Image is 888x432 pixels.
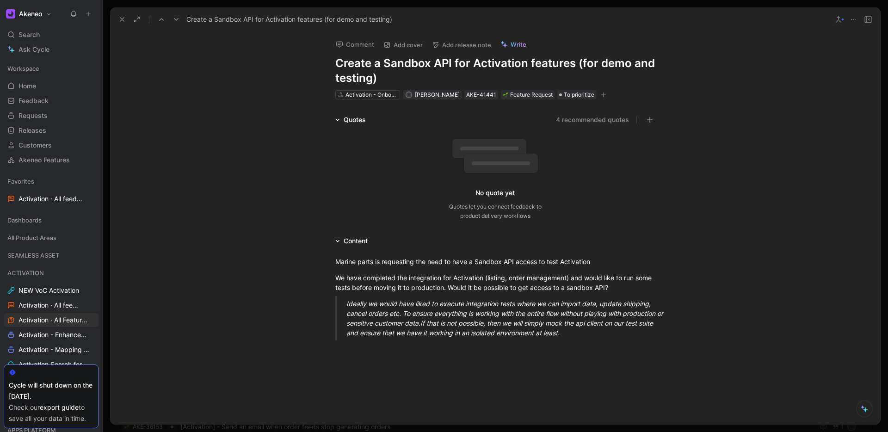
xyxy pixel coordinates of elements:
button: Add release note [428,38,495,51]
div: Quotes [332,114,370,125]
em: Ideally we would have liked to execute integration tests where we can import data, update shippin... [346,300,665,337]
button: Comment [332,38,378,51]
div: Quotes [344,114,366,125]
div: Check our to save all your data in time. [9,402,93,424]
div: Content [344,235,368,247]
span: Ask Cycle [18,44,49,55]
span: Dashboards [7,216,42,225]
button: AkeneoAkeneo [4,7,54,20]
div: ACTIVATIONNEW VoC ActivationActivation · All feedbackActivation · All Feature RequestsActivation ... [4,266,99,416]
a: Feedback [4,94,99,108]
a: Activation · All feedback [4,298,99,312]
a: export guide [40,403,79,411]
span: Activation · All Feature Requests [18,315,88,325]
a: Activation - Mapping and Transformation [4,343,99,357]
button: 4 recommended quotes [556,114,629,125]
span: Releases [18,126,46,135]
div: SEAMLESS ASSET [4,248,99,262]
span: We have completed the integration for Activation (listing, order management) and would like to ru... [335,274,654,291]
span: Create a Sandbox API for Activation features (for demo and testing) [186,14,392,25]
span: Customers [18,141,52,150]
span: Workspace [7,64,39,73]
span: Activation · All feedback [18,301,78,310]
h1: Create a Sandbox API for Activation features (for demo and testing) [335,56,655,86]
span: ACTIVATION [7,268,44,278]
div: Activation - Onboarding & Discovery [345,90,397,99]
div: Dashboards [4,213,99,227]
span: To prioritize [564,90,594,99]
div: Cycle will shut down on the [DATE]. [9,380,93,402]
div: All Product Areas [4,231,99,247]
button: Add cover [379,38,427,51]
span: Home [18,81,36,91]
a: Releases [4,123,99,137]
div: To prioritize [557,90,596,99]
div: SEAMLESS ASSET [4,248,99,265]
h1: Akeneo [19,10,42,18]
div: ACTIVATION [4,266,99,280]
span: SEAMLESS ASSET [7,251,59,260]
a: Activation - Enhanced Content [4,328,99,342]
span: Write [511,40,526,49]
a: Activation · All Feature Requests [4,313,99,327]
span: Requests [18,111,48,120]
a: Ask Cycle [4,43,99,56]
a: Akeneo Features [4,153,99,167]
span: Activation - Mapping and Transformation [18,345,90,354]
div: Favorites [4,174,99,188]
div: 🌱Feature Request [501,90,555,99]
span: Activation Search for Feature Requests [18,360,89,369]
div: All Product Areas [4,231,99,245]
a: Home [4,79,99,93]
span: Activation - Enhanced Content [18,330,88,339]
span: Favorites [7,177,34,186]
img: Akeneo [6,9,15,19]
div: Feature Request [503,90,553,99]
a: NEW VoC Activation [4,284,99,297]
a: Requests [4,109,99,123]
span: Search [18,29,40,40]
div: Content [332,235,371,247]
img: 🌱 [503,92,508,98]
div: AKE-41441 [466,90,496,99]
div: Quotes let you connect feedback to product delivery workflows [449,202,542,221]
a: Customers [4,138,99,152]
span: Akeneo Features [18,155,70,165]
button: Write [496,38,530,51]
span: Feedback [18,96,49,105]
span: [PERSON_NAME] [415,91,460,98]
a: Activation Search for Feature Requests [4,358,99,371]
div: R [406,93,411,98]
div: Marine parts is requesting the need to have a Sandbox API access to test Activation [335,257,655,266]
span: Activation · All feedback [18,194,83,204]
a: Activation · All feedback [4,192,99,206]
span: All Product Areas [7,233,56,242]
div: Dashboards [4,213,99,230]
div: Workspace [4,62,99,75]
div: No quote yet [475,187,515,198]
span: NEW VoC Activation [18,286,79,295]
div: Search [4,28,99,42]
